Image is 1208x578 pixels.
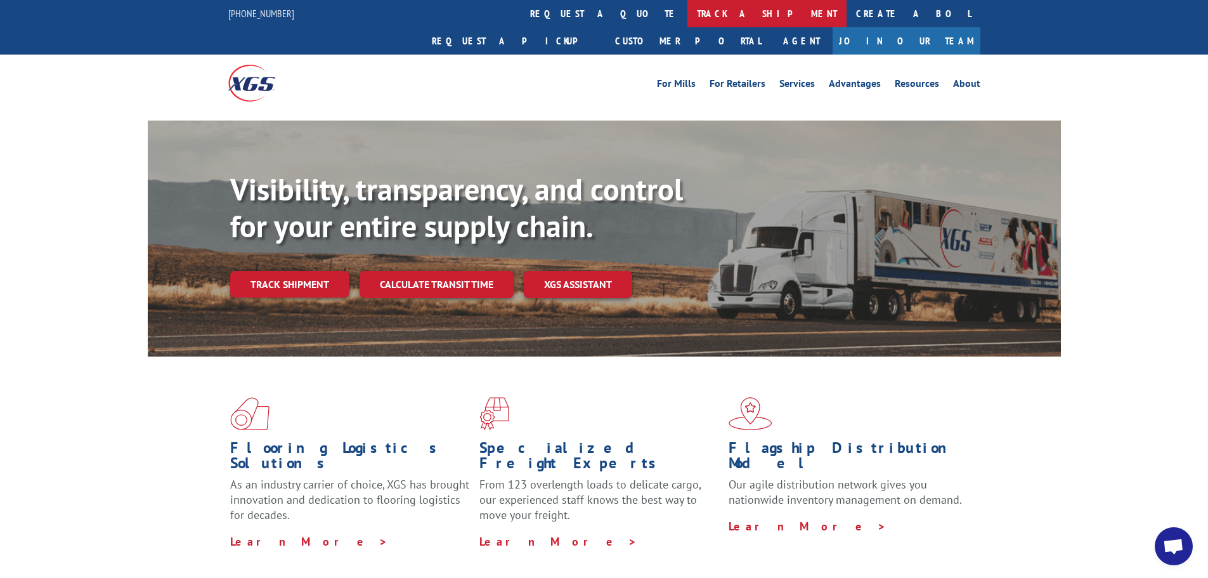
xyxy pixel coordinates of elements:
a: Learn More > [729,519,887,534]
img: xgs-icon-total-supply-chain-intelligence-red [230,397,270,430]
a: Learn More > [230,534,388,549]
a: Calculate transit time [360,271,514,298]
a: Learn More > [479,534,637,549]
h1: Specialized Freight Experts [479,440,719,477]
span: Our agile distribution network gives you nationwide inventory management on demand. [729,477,962,507]
h1: Flooring Logistics Solutions [230,440,470,477]
h1: Flagship Distribution Model [729,440,968,477]
a: [PHONE_NUMBER] [228,7,294,20]
a: For Retailers [710,79,765,93]
a: Resources [895,79,939,93]
a: Agent [770,27,833,55]
a: Track shipment [230,271,349,298]
a: Customer Portal [606,27,770,55]
a: About [953,79,980,93]
a: Join Our Team [833,27,980,55]
a: Services [779,79,815,93]
b: Visibility, transparency, and control for your entire supply chain. [230,169,683,246]
img: xgs-icon-flagship-distribution-model-red [729,397,772,430]
a: XGS ASSISTANT [524,271,632,298]
a: For Mills [657,79,696,93]
span: As an industry carrier of choice, XGS has brought innovation and dedication to flooring logistics... [230,477,469,522]
img: xgs-icon-focused-on-flooring-red [479,397,509,430]
a: Advantages [829,79,881,93]
a: Request a pickup [422,27,606,55]
p: From 123 overlength loads to delicate cargo, our experienced staff knows the best way to move you... [479,477,719,534]
div: Open chat [1155,527,1193,565]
